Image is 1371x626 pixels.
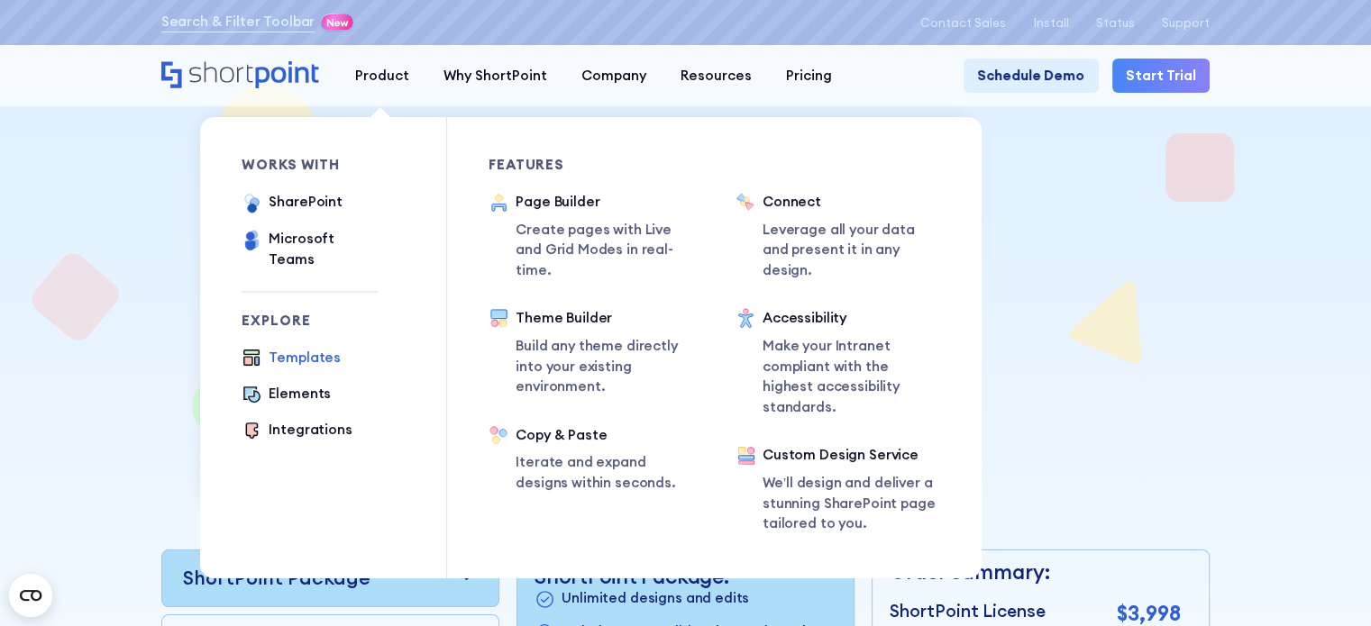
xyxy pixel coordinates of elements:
a: Copy & PasteIterate and expand designs within seconds. [489,425,694,494]
div: Integrations [269,420,352,440]
div: Microsoft Teams [269,229,378,270]
div: Templates [269,348,341,368]
p: Leverage all your data and present it in any design. [763,220,943,281]
div: Copy & Paste [516,425,694,446]
a: Page BuilderCreate pages with Live and Grid Modes in real-time. [489,192,696,281]
div: Product [355,66,409,86]
div: Features [489,158,694,171]
a: Pricing [769,59,849,93]
div: Elements [269,384,331,404]
div: Accessibility [763,308,941,329]
a: Resources [663,59,769,93]
p: We’ll design and deliver a stunning SharePoint page tailored to you. [763,473,941,534]
p: ShortPoint License [890,598,1046,624]
p: Order Summary: [890,557,1181,587]
p: Build any theme directly into your existing environment. [516,336,694,397]
a: Support [1162,16,1210,30]
a: Templates [242,348,341,370]
a: Contact Sales [920,16,1006,30]
button: Open CMP widget [9,574,52,617]
div: Page Builder [516,192,696,213]
a: Theme BuilderBuild any theme directly into your existing environment. [489,308,694,397]
div: Theme Builder [516,308,694,329]
a: AccessibilityMake your Intranet compliant with the highest accessibility standards. [736,308,941,418]
div: Connect [763,192,943,213]
div: Why ShortPoint [443,66,547,86]
a: Search & Filter Toolbar [161,12,315,32]
div: works with [242,158,378,171]
div: Explore [242,313,378,327]
div: Custom Design Service [763,445,941,466]
a: Custom Design ServiceWe’ll design and deliver a stunning SharePoint page tailored to you. [736,445,941,537]
a: Integrations [242,420,352,442]
p: Make your Intranet compliant with the highest accessibility standards. [763,336,941,418]
a: Status [1096,16,1135,30]
iframe: Chat Widget [1281,540,1371,626]
a: Start Trial [1112,59,1210,93]
p: Unlimited designs and edits [562,588,749,611]
p: Create pages with Live and Grid Modes in real-time. [516,220,696,281]
a: ConnectLeverage all your data and present it in any design. [736,192,943,281]
a: SharePoint [242,192,343,215]
a: Home [161,61,321,91]
a: Install [1033,16,1068,30]
a: Why ShortPoint [426,59,564,93]
a: Product [338,59,426,93]
p: ShortPoint Package [183,564,370,593]
div: SharePoint [269,192,342,213]
div: Pricing [786,66,832,86]
a: Company [564,59,663,93]
a: Elements [242,384,331,406]
a: Schedule Demo [964,59,1098,93]
div: Company [581,66,646,86]
p: Iterate and expand designs within seconds. [516,452,694,494]
div: Resources [681,66,752,86]
a: Microsoft Teams [242,229,378,270]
